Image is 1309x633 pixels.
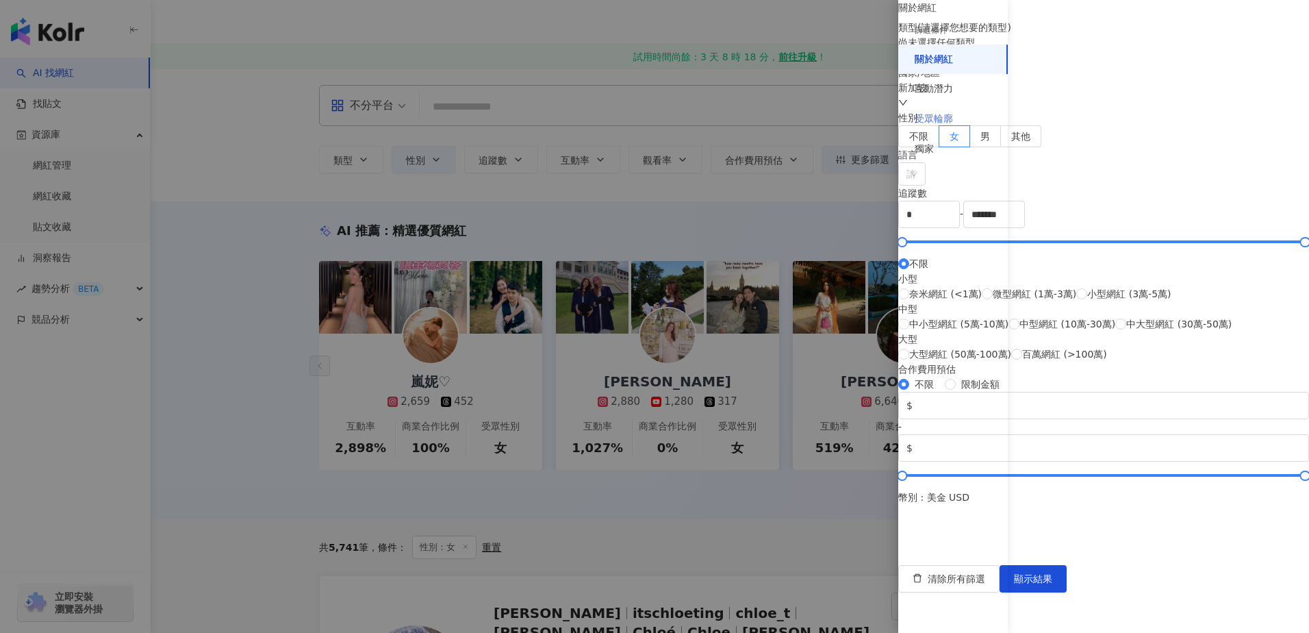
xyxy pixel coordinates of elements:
[1000,565,1067,593] button: 顯示結果
[898,301,1232,316] div: 中型
[993,286,1076,301] span: 微型網紅 (1萬-3萬)
[898,65,1309,80] div: 國家/地區
[898,362,1309,377] div: 合作費用預估
[915,112,953,126] div: 受眾輪廓
[915,142,934,156] div: 獨家
[915,53,953,66] div: 關於網紅
[898,271,1232,286] div: 小型
[898,186,1309,201] div: 追蹤數
[1014,573,1052,584] span: 顯示結果
[898,35,1309,50] div: 尚未選擇任何類型
[898,20,1309,35] div: 類型 ( 請選擇您想要的類型 )
[898,490,1309,505] div: 幣別 : 美金 USD
[915,82,953,96] div: 互動潛力
[898,147,1309,162] div: 語言
[898,110,1309,125] div: 性別
[898,80,1309,95] div: 新加坡
[950,131,959,142] span: 女
[898,332,1232,347] div: 大型
[1126,316,1232,332] span: 中大型網紅 (30萬-50萬)
[1087,286,1171,301] span: 小型網紅 (3萬-5萬)
[1022,347,1107,362] span: 百萬網紅 (>100萬)
[1019,316,1115,332] span: 中型網紅 (10萬-30萬)
[1011,131,1030,142] span: 其他
[915,25,948,36] div: 篩選條件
